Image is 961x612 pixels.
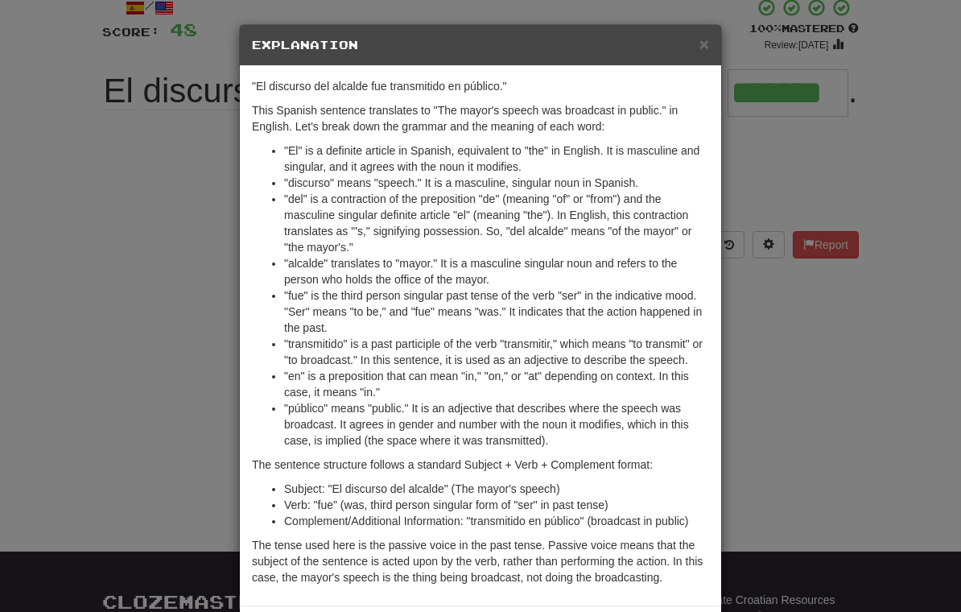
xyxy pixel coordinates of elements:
li: "transmitido" is a past participle of the verb "transmitir," which means "to transmit" or "to bro... [284,336,709,368]
li: "discurso" means "speech." It is a masculine, singular noun in Spanish. [284,175,709,191]
li: "fue" is the third person singular past tense of the verb "ser" in the indicative mood. "Ser" mea... [284,287,709,336]
li: Subject: "El discurso del alcalde" (The mayor's speech) [284,481,709,497]
li: "público" means "public." It is an adjective that describes where the speech was broadcast. It ag... [284,400,709,449]
p: The sentence structure follows a standard Subject + Verb + Complement format: [252,457,709,473]
li: "en" is a preposition that can mean "in," "on," or "at" depending on context. In this case, it me... [284,368,709,400]
li: "alcalde" translates to "mayor." It is a masculine singular noun and refers to the person who hol... [284,255,709,287]
button: Close [699,35,709,52]
p: "El discurso del alcalde fue transmitido en público." [252,78,709,94]
span: × [699,35,709,53]
li: "El" is a definite article in Spanish, equivalent to "the" in English. It is masculine and singul... [284,143,709,175]
h5: Explanation [252,37,709,53]
li: "del" is a contraction of the preposition "de" (meaning "of" or "from") and the masculine singula... [284,191,709,255]
p: This Spanish sentence translates to "The mayor's speech was broadcast in public." in English. Let... [252,102,709,134]
p: The tense used here is the passive voice in the past tense. Passive voice means that the subject ... [252,537,709,585]
li: Verb: "fue" (was, third person singular form of "ser" in past tense) [284,497,709,513]
li: Complement/Additional Information: "transmitido en público" (broadcast in public) [284,513,709,529]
